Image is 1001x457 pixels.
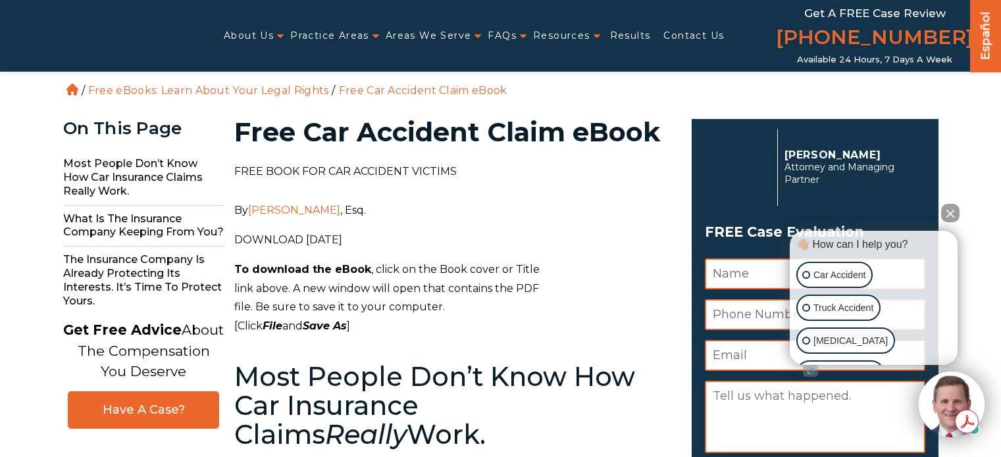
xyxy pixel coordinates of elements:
span: FREE Case Evaluation [705,220,925,245]
span: Get a FREE Case Review [804,7,946,20]
p: , click on the Book cover or Title link above. A new window will open that contains the PDF file.... [234,260,676,336]
p: By , Esq. [234,201,676,220]
strong: To download the eBook [234,263,371,276]
img: Herbert Auger [705,134,771,200]
p: DOWNLOAD [DATE] [234,231,676,250]
img: Auger & Auger Accident and Injury Lawyers Logo [8,23,172,48]
input: Email [705,340,925,371]
a: [PERSON_NAME] [248,204,340,216]
p: Car Accident [813,267,865,283]
input: Name [705,258,925,289]
a: FAQs [488,22,517,49]
div: On This Page [63,119,224,138]
a: Home [66,84,78,95]
a: [PHONE_NUMBER] [776,23,973,55]
a: Contact Us [663,22,724,49]
a: Resources [533,22,590,49]
li: Free Car Accident Claim eBook [336,84,511,97]
button: Close Intaker Chat Widget [941,204,960,222]
h2: Most People Don’t Know How Car Insurance Claims Work. [234,362,676,449]
img: Intaker widget Avatar [919,372,985,437]
a: Open intaker chat [803,365,818,377]
a: Have A Case? [68,391,219,429]
em: Really [325,418,407,450]
span: Available 24 Hours, 7 Days a Week [797,55,952,65]
strong: Get Free Advice [63,322,182,338]
p: [MEDICAL_DATA] [813,333,888,349]
p: Truck Accident [813,300,873,316]
em: Save As [303,320,347,332]
span: Most People Don’t Know How Car Insurance Claims Really Work. [63,151,224,205]
a: Results [610,22,651,49]
input: Phone Number [705,299,925,330]
div: 👋🏼 How can I help you? [793,237,954,252]
p: FREE BOOK FOR CAR ACCIDENT VICTIMS [234,162,676,181]
span: What Is the Insurance Company Keeping From You? [63,206,224,247]
a: Free eBooks: Learn About Your Legal Rights [88,84,329,97]
h1: Free Car Accident Claim eBook [234,119,676,145]
p: About The Compensation You Deserve [63,320,224,382]
span: The Insurance Company Is Already Protecting Its Interests. It’s Time to Protect Yours. [63,247,224,314]
span: Have A Case? [82,402,205,418]
p: [PERSON_NAME] [784,149,918,161]
a: Areas We Serve [386,22,472,49]
em: File [263,320,282,332]
a: About Us [224,22,274,49]
img: 9 Things [550,162,676,331]
a: Practice Areas [290,22,369,49]
span: Attorney and Managing Partner [784,161,918,186]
